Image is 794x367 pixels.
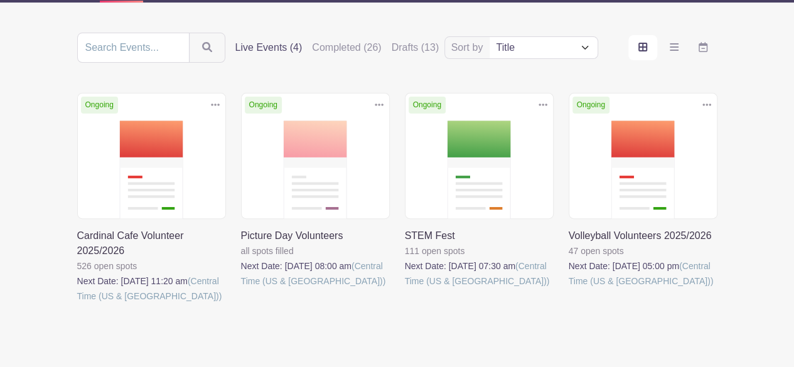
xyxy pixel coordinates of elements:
[392,40,439,55] label: Drafts (13)
[235,40,303,55] label: Live Events (4)
[312,40,381,55] label: Completed (26)
[451,40,487,55] label: Sort by
[77,33,190,63] input: Search Events...
[628,35,717,60] div: order and view
[235,40,439,55] div: filters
